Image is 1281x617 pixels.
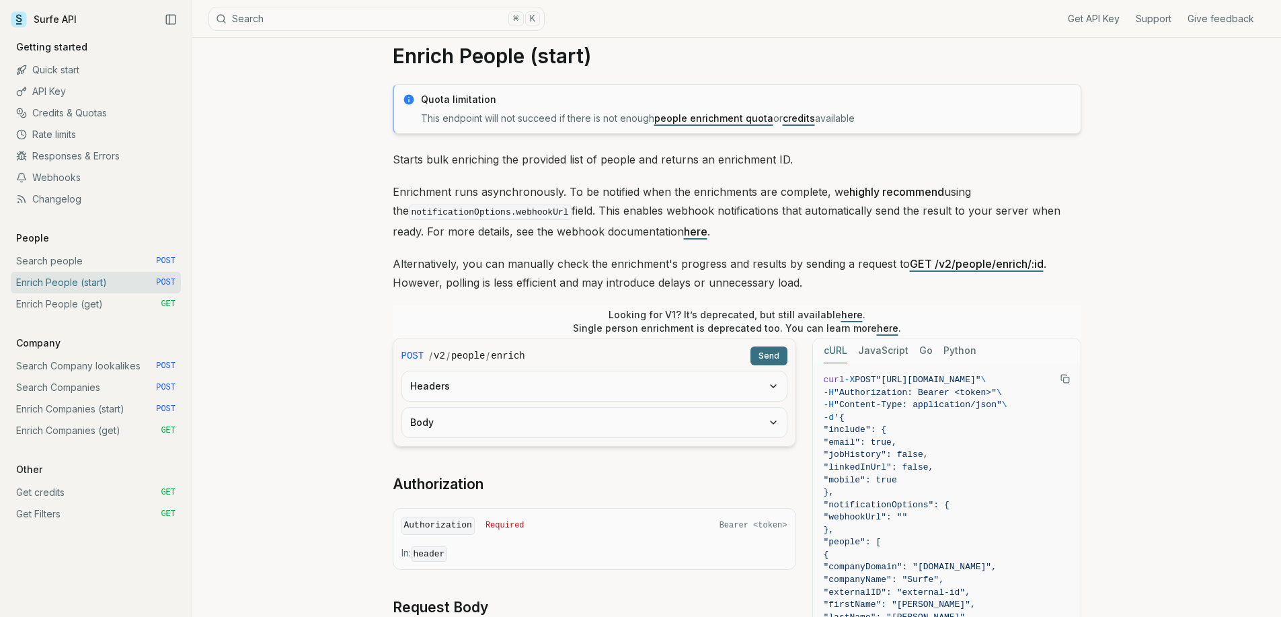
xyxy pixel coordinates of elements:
[858,338,908,363] button: JavaScript
[834,388,997,398] span: "Authorization: Bearer <token>"
[156,277,176,288] span: POST
[824,600,976,610] span: "firstName": "[PERSON_NAME]",
[156,404,176,414] span: POST
[11,40,93,54] p: Getting started
[156,361,176,371] span: POST
[11,81,181,102] a: API Key
[684,225,707,238] a: here
[720,520,787,531] span: Bearer <token>
[393,182,1081,241] p: Enrichment runs asynchronously. To be notified when the enrichments are complete, we using the fi...
[11,377,181,398] a: Search Companies POST
[411,546,448,562] code: header
[1055,369,1075,389] button: Copy Text
[486,520,525,531] span: Required
[434,349,445,363] code: v2
[451,349,485,363] code: people
[491,349,525,363] code: enrich
[393,475,483,494] a: Authorization
[841,309,863,320] a: here
[981,375,986,385] span: \
[11,124,181,145] a: Rate limits
[834,400,1002,410] span: "Content-Type: application/json"
[11,420,181,441] a: Enrich Companies (get) GET
[401,349,424,363] span: POST
[834,412,845,423] span: '{
[393,44,1081,68] h1: Enrich People (start)
[11,463,48,476] p: Other
[393,598,488,617] a: Request Body
[824,525,834,535] span: },
[208,7,545,31] button: Search⌘K
[525,11,540,26] kbd: K
[11,145,181,167] a: Responses & Errors
[1136,12,1171,26] a: Support
[429,349,432,363] span: /
[11,398,181,420] a: Enrich Companies (start) POST
[824,575,944,585] span: "companyName": "Surfe",
[824,562,997,572] span: "companyDomain": "[DOMAIN_NAME]",
[910,257,1044,270] a: GET /v2/people/enrich/:id
[783,112,815,124] a: credits
[508,11,523,26] kbd: ⌘
[824,388,834,398] span: -H
[11,272,181,293] a: Enrich People (start) POST
[402,408,787,437] button: Body
[486,349,490,363] span: /
[11,9,77,30] a: Surfe API
[11,59,181,81] a: Quick start
[573,308,901,335] p: Looking for V1? It’s deprecated, but still available . Single person enrichment is deprecated too...
[11,503,181,525] a: Get Filters GET
[824,487,834,497] span: },
[393,254,1081,292] p: Alternatively, you can manually check the enrichment's progress and results by sending a request ...
[876,375,981,385] span: "[URL][DOMAIN_NAME]"
[156,256,176,266] span: POST
[824,449,929,460] span: "jobHistory": false,
[161,487,176,498] span: GET
[824,550,829,560] span: {
[1068,12,1120,26] a: Get API Key
[943,338,976,363] button: Python
[161,425,176,436] span: GET
[161,9,181,30] button: Collapse Sidebar
[401,517,475,535] code: Authorization
[409,205,572,220] code: notificationOptions.webhookUrl
[161,299,176,310] span: GET
[824,587,970,597] span: "externalID": "external-id",
[824,537,882,547] span: "people": [
[11,231,54,245] p: People
[824,425,887,435] span: "include": {
[824,500,949,510] span: "notificationOptions": {
[855,375,876,385] span: POST
[824,512,908,522] span: "webhookUrl": ""
[824,338,847,363] button: cURL
[11,167,181,188] a: Webhooks
[824,437,897,447] span: "email": true,
[447,349,450,363] span: /
[877,322,898,334] a: here
[11,355,181,377] a: Search Company lookalikes POST
[11,293,181,315] a: Enrich People (get) GET
[421,93,1073,106] p: Quota limitation
[750,347,787,365] button: Send
[1002,400,1007,410] span: \
[11,188,181,210] a: Changelog
[11,250,181,272] a: Search people POST
[824,475,897,485] span: "mobile": true
[654,112,773,124] a: people enrichment quota
[421,112,1073,125] p: This endpoint will not succeed if there is not enough or available
[11,102,181,124] a: Credits & Quotas
[997,388,1002,398] span: \
[824,462,934,472] span: "linkedInUrl": false,
[824,400,834,410] span: -H
[1188,12,1254,26] a: Give feedback
[11,482,181,503] a: Get credits GET
[919,338,933,363] button: Go
[401,546,787,561] p: In:
[156,382,176,393] span: POST
[161,509,176,519] span: GET
[824,375,845,385] span: curl
[402,371,787,401] button: Headers
[824,412,834,423] span: -d
[849,185,944,198] strong: highly recommend
[11,336,66,350] p: Company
